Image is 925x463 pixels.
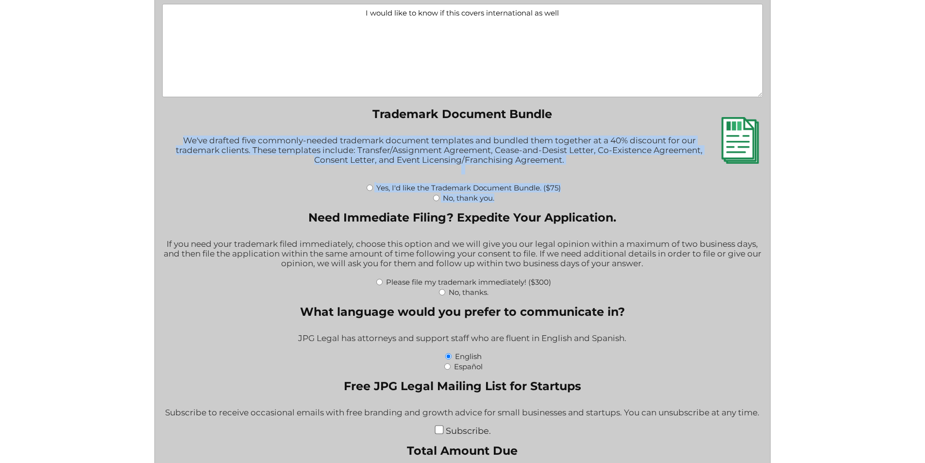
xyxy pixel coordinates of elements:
label: Please file my trademark immediately! ($300) [386,277,551,287]
label: Total Amount Due [168,444,757,458]
legend: Trademark Document Bundle [372,107,552,121]
img: Trademark Document Bundle [717,117,763,163]
legend: What language would you prefer to communicate in? [300,305,625,319]
label: No, thank you. [443,193,494,203]
label: English [455,352,482,361]
legend: Free JPG Legal Mailing List for Startups [344,379,581,393]
label: No, thanks. [449,288,488,297]
label: Yes, I'd like the Trademark Document Bundle. ($75) [376,183,561,192]
div: JPG Legal has attorneys and support staff who are fluent in English and Spanish. [162,327,763,351]
div: Subscribe to receive occasional emails with free branding and growth advice for small businesses ... [162,401,763,425]
label: Español [454,362,483,371]
legend: Need Immediate Filing? Expedite Your Application. [308,210,616,224]
label: Subscribe. [446,426,491,436]
div: We've drafted five commonly-needed trademark document templates and bundled them together at a 40... [162,129,763,182]
div: If you need your trademark filed immediately, choose this option and we will give you our legal o... [162,233,763,276]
